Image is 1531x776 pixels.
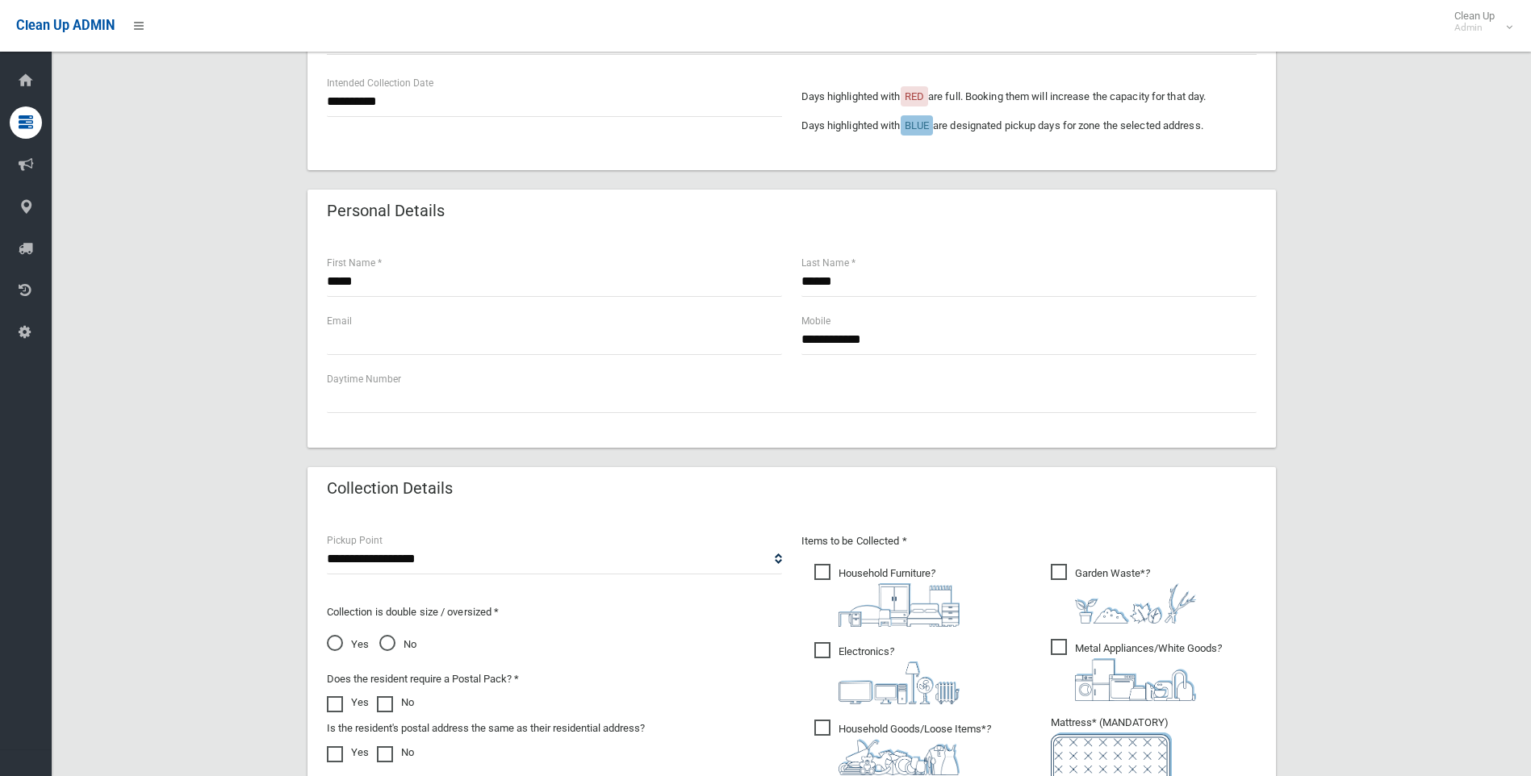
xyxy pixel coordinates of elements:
span: Garden Waste* [1051,564,1196,624]
img: 36c1b0289cb1767239cdd3de9e694f19.png [1075,658,1196,701]
p: Days highlighted with are designated pickup days for zone the selected address. [801,116,1257,136]
span: No [379,635,416,654]
span: Electronics [814,642,960,704]
img: 4fd8a5c772b2c999c83690221e5242e0.png [1075,583,1196,624]
span: BLUE [905,119,929,131]
label: Does the resident require a Postal Pack? * [327,670,519,689]
header: Personal Details [307,195,464,227]
p: Items to be Collected * [801,532,1257,551]
label: Yes [327,693,369,712]
img: aa9efdbe659d29b613fca23ba79d85cb.png [839,583,960,627]
label: No [377,743,414,762]
i: ? [1075,642,1222,701]
p: Days highlighted with are full. Booking them will increase the capacity for that day. [801,87,1257,106]
small: Admin [1454,22,1495,34]
span: Clean Up [1446,10,1511,34]
i: ? [1075,567,1196,624]
span: Household Furniture [814,564,960,627]
span: Metal Appliances/White Goods [1051,639,1222,701]
span: Household Goods/Loose Items* [814,720,991,775]
i: ? [839,645,960,704]
img: b13cc3517677393f34c0a387616ef184.png [839,739,960,775]
span: Yes [327,635,369,654]
label: Yes [327,743,369,762]
img: 394712a680b73dbc3d2a6a3a7ffe5a07.png [839,661,960,704]
i: ? [839,567,960,627]
label: Is the resident's postal address the same as their residential address? [327,719,645,738]
span: Clean Up ADMIN [16,18,115,33]
span: RED [905,90,924,102]
label: No [377,693,414,712]
header: Collection Details [307,473,472,504]
p: Collection is double size / oversized * [327,603,782,622]
i: ? [839,723,991,775]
